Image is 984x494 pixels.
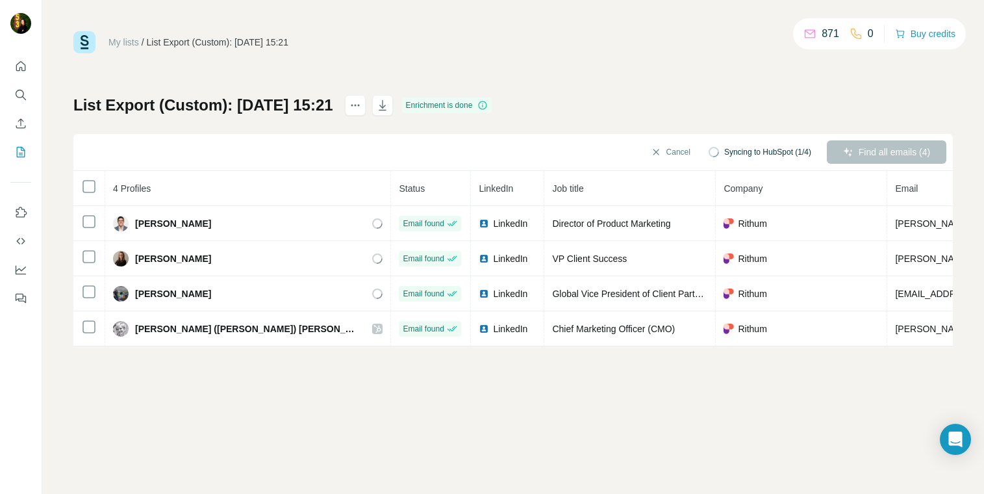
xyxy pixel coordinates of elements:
[135,322,359,335] span: [PERSON_NAME] ([PERSON_NAME]) [PERSON_NAME]
[403,288,444,300] span: Email found
[479,289,489,299] img: LinkedIn logo
[479,183,513,194] span: LinkedIn
[10,201,31,224] button: Use Surfe on LinkedIn
[345,95,366,116] button: actions
[479,253,489,264] img: LinkedIn logo
[940,424,971,455] div: Open Intercom Messenger
[738,287,766,300] span: Rithum
[10,112,31,135] button: Enrich CSV
[724,289,734,299] img: company-logo
[10,83,31,107] button: Search
[113,183,151,194] span: 4 Profiles
[73,95,333,116] h1: List Export (Custom): [DATE] 15:21
[135,252,211,265] span: [PERSON_NAME]
[724,218,734,229] img: company-logo
[493,287,527,300] span: LinkedIn
[724,324,734,334] img: company-logo
[479,324,489,334] img: LinkedIn logo
[738,252,766,265] span: Rithum
[738,322,766,335] span: Rithum
[135,217,211,230] span: [PERSON_NAME]
[73,31,95,53] img: Surfe Logo
[493,252,527,265] span: LinkedIn
[493,217,527,230] span: LinkedIn
[403,323,444,335] span: Email found
[10,55,31,78] button: Quick start
[142,36,144,49] li: /
[895,183,918,194] span: Email
[895,25,955,43] button: Buy credits
[552,289,729,299] span: Global Vice President of Client Partnerships
[552,183,583,194] span: Job title
[493,322,527,335] span: LinkedIn
[10,13,31,34] img: Avatar
[402,97,492,113] div: Enrichment is done
[724,253,734,264] img: company-logo
[108,37,139,47] a: My lists
[479,218,489,229] img: LinkedIn logo
[403,218,444,229] span: Email found
[552,324,675,334] span: Chief Marketing Officer (CMO)
[724,146,811,158] span: Syncing to HubSpot (1/4)
[10,140,31,164] button: My lists
[10,287,31,310] button: Feedback
[113,251,129,266] img: Avatar
[135,287,211,300] span: [PERSON_NAME]
[724,183,763,194] span: Company
[399,183,425,194] span: Status
[403,253,444,265] span: Email found
[10,258,31,281] button: Dashboard
[642,140,700,164] button: Cancel
[10,229,31,253] button: Use Surfe API
[822,26,839,42] p: 871
[868,26,874,42] p: 0
[552,218,670,229] span: Director of Product Marketing
[552,253,627,264] span: VP Client Success
[738,217,766,230] span: Rithum
[147,36,288,49] div: List Export (Custom): [DATE] 15:21
[113,286,129,302] img: Avatar
[113,216,129,231] img: Avatar
[113,321,129,337] img: Avatar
